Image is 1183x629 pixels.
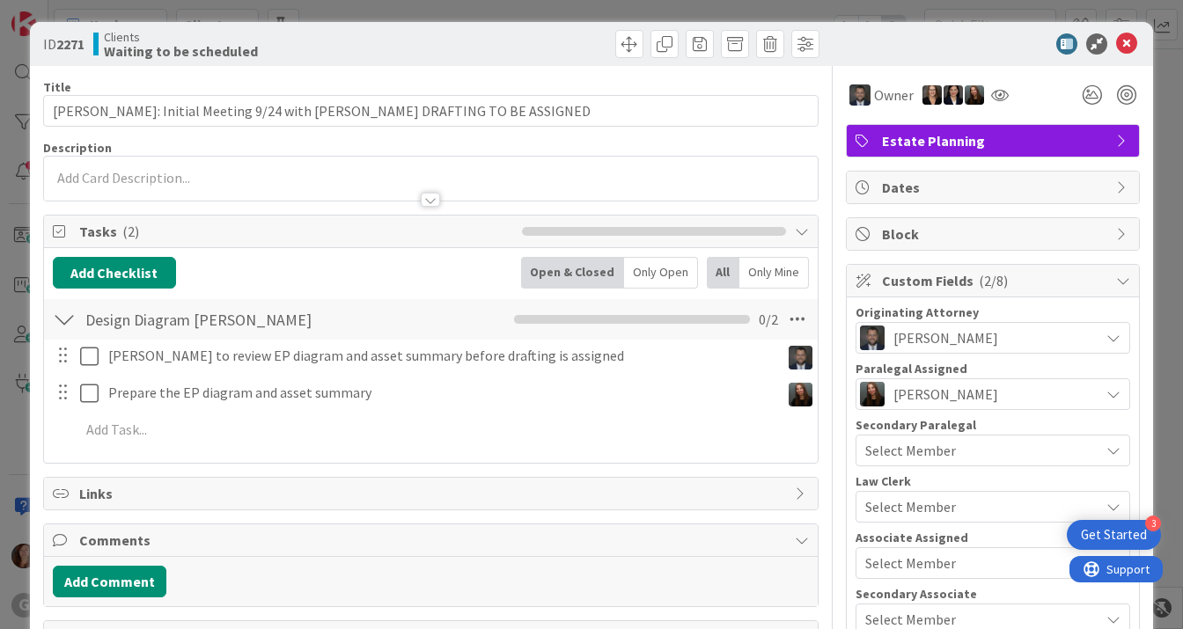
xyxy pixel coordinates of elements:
span: Links [79,483,787,504]
img: JW [849,84,871,106]
span: Estate Planning [882,130,1107,151]
div: Law Clerk [856,475,1130,487]
button: Add Comment [53,566,166,597]
img: AM [944,85,963,105]
span: Clients [104,30,258,44]
span: Select Member [865,496,956,517]
span: ID [43,33,84,55]
div: Open & Closed [521,257,624,289]
div: Associate Assigned [856,531,1130,544]
div: Open Get Started checklist, remaining modules: 3 [1067,520,1161,550]
input: type card name here... [43,95,819,127]
img: MW [922,85,942,105]
span: ( 2 ) [122,223,139,240]
span: Custom Fields [882,270,1107,291]
input: Add Checklist... [79,304,399,335]
span: [PERSON_NAME] [893,384,998,405]
span: Tasks [79,221,514,242]
label: Title [43,79,71,95]
span: 0 / 2 [759,309,778,330]
span: Owner [874,84,914,106]
div: Paralegal Assigned [856,362,1130,375]
span: ( 2/8 ) [979,272,1008,289]
div: 3 [1145,516,1161,531]
span: Select Member [865,440,956,461]
div: Only Mine [739,257,809,289]
span: Select Member [865,552,956,574]
span: [PERSON_NAME] [893,327,998,348]
span: Support [37,3,80,24]
div: Originating Attorney [856,306,1130,318]
img: AM [789,383,812,406]
b: Waiting to be scheduled [104,44,258,58]
span: Dates [882,177,1107,198]
div: Secondary Paralegal [856,419,1130,431]
img: AM [860,382,885,406]
button: Add Checklist [53,257,176,289]
p: [PERSON_NAME] to review EP diagram and asset summary before drafting is assigned [108,346,773,366]
b: 2271 [56,35,84,53]
div: Secondary Associate [856,588,1130,600]
span: Block [882,223,1107,245]
div: Only Open [624,257,698,289]
img: AM [965,85,984,105]
img: JW [860,325,885,350]
div: Get Started [1081,526,1147,544]
span: Comments [79,530,787,551]
span: Description [43,140,112,156]
p: Prepare the EP diagram and asset summary [108,383,773,403]
img: JW [789,346,812,369]
div: All [707,257,739,289]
